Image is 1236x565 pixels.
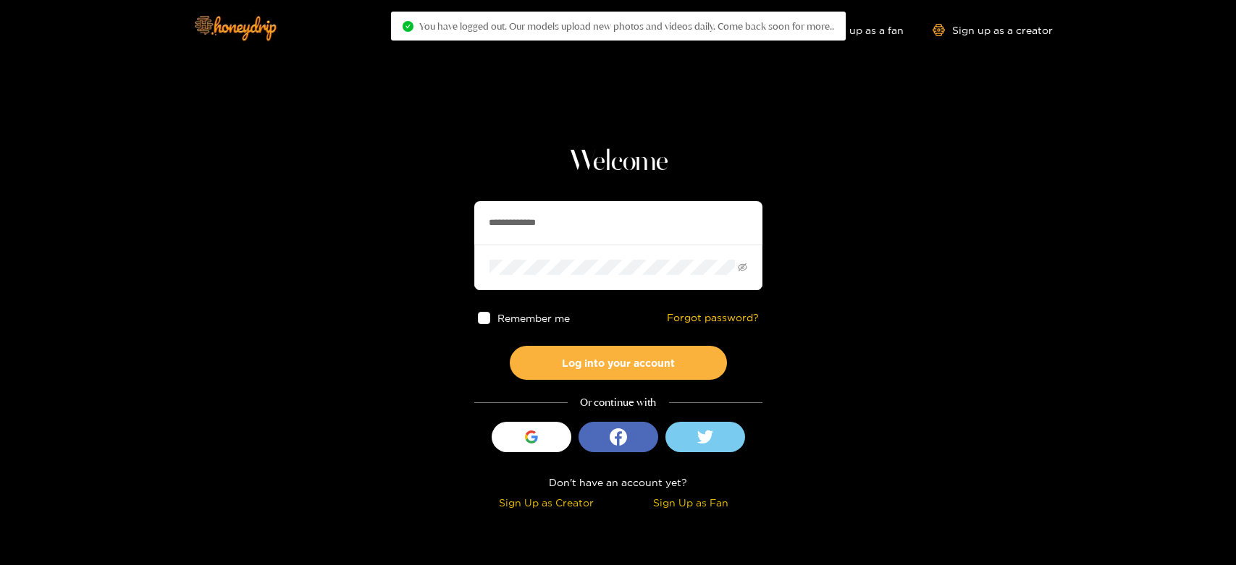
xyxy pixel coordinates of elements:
[403,21,413,32] span: check-circle
[474,394,762,411] div: Or continue with
[667,312,759,324] a: Forgot password?
[622,494,759,511] div: Sign Up as Fan
[933,24,1053,36] a: Sign up as a creator
[738,263,747,272] span: eye-invisible
[478,494,615,511] div: Sign Up as Creator
[497,313,569,323] span: Remember me
[510,346,727,380] button: Log into your account
[419,20,834,32] span: You have logged out. Our models upload new photos and videos daily. Come back soon for more..
[804,24,904,36] a: Sign up as a fan
[474,145,762,179] h1: Welcome
[474,474,762,490] div: Don't have an account yet?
